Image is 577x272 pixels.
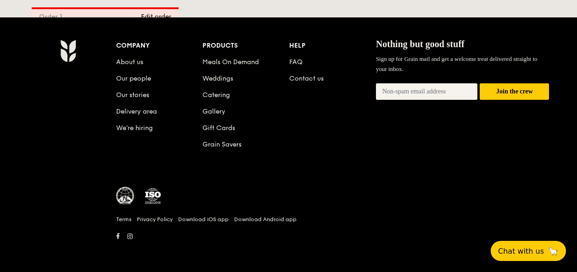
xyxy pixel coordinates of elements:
[202,141,241,148] a: Grain Savers
[202,108,225,115] a: Gallery
[116,216,131,223] a: Terms
[24,243,553,250] h6: Revision
[202,39,289,52] div: Products
[289,58,303,66] a: FAQ
[548,246,559,256] span: 🦙
[39,13,66,21] span: Order 1
[202,58,259,66] a: Meals On Demand
[144,187,162,205] img: ISO Certified
[116,58,143,66] a: About us
[178,216,229,223] a: Download iOS app
[116,75,151,82] a: Our people
[289,75,324,82] a: Contact us
[116,91,149,99] a: Our stories
[116,108,157,115] a: Delivery area
[376,83,478,100] input: Non-spam email address
[116,39,203,52] div: Company
[289,39,376,52] div: Help
[137,216,173,223] a: Privacy Policy
[116,124,153,132] a: We’re hiring
[141,13,171,21] span: Edit order
[491,241,566,261] button: Chat with us🦙
[60,39,76,62] img: AYc88T3wAAAABJRU5ErkJggg==
[480,83,549,100] button: Join the crew
[234,216,297,223] a: Download Android app
[376,55,538,72] span: Sign up for Grain mail and get a welcome treat delivered straight to your inbox.
[116,187,134,205] img: MUIS Halal Certified
[202,75,233,82] a: Weddings
[202,124,235,132] a: Gift Cards
[498,247,544,256] span: Chat with us
[376,39,465,49] span: Nothing but good stuff
[202,91,230,99] a: Catering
